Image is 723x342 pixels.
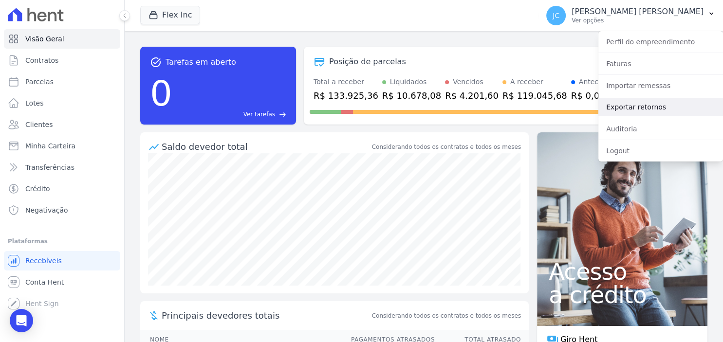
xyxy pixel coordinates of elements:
span: Transferências [25,162,74,172]
span: Parcelas [25,77,54,87]
span: Acesso [549,260,696,283]
p: [PERSON_NAME] [PERSON_NAME] [572,7,704,17]
span: Minha Carteira [25,141,75,151]
a: Minha Carteira [4,136,120,156]
span: Tarefas em aberto [166,56,236,68]
div: Liquidados [390,77,427,87]
div: R$ 4.201,60 [445,89,499,102]
a: Transferências [4,158,120,177]
a: Ver tarefas east [176,110,286,119]
a: Clientes [4,115,120,134]
span: Visão Geral [25,34,64,44]
span: Ver tarefas [243,110,275,119]
div: Posição de parcelas [329,56,406,68]
a: Auditoria [598,120,723,138]
a: Parcelas [4,72,120,91]
span: Contratos [25,55,58,65]
a: Perfil do empreendimento [598,33,723,51]
a: Visão Geral [4,29,120,49]
div: Antecipado [579,77,617,87]
span: task_alt [150,56,162,68]
div: Vencidos [453,77,483,87]
a: Contratos [4,51,120,70]
a: Lotes [4,93,120,113]
a: Negativação [4,200,120,220]
span: Recebíveis [25,256,62,266]
div: A receber [510,77,543,87]
span: JC [553,12,559,19]
div: R$ 133.925,36 [314,89,378,102]
a: Faturas [598,55,723,72]
span: Clientes [25,120,53,129]
span: Crédito [25,184,50,194]
span: Negativação [25,205,68,215]
span: Conta Hent [25,277,64,287]
div: 0 [150,68,172,119]
button: JC [PERSON_NAME] [PERSON_NAME] Ver opções [538,2,723,29]
div: Plataformas [8,235,116,247]
span: Lotes [25,98,44,108]
div: R$ 10.678,08 [382,89,441,102]
span: east [279,111,286,118]
div: Total a receber [314,77,378,87]
div: Saldo devedor total [162,140,370,153]
a: Logout [598,142,723,160]
button: Flex Inc [140,6,200,24]
span: a crédito [549,283,696,306]
span: Considerando todos os contratos e todos os meses [372,311,521,320]
div: R$ 119.045,68 [502,89,567,102]
a: Exportar retornos [598,98,723,116]
a: Recebíveis [4,251,120,270]
span: Principais devedores totais [162,309,370,322]
div: Open Intercom Messenger [10,309,33,332]
div: R$ 0,00 [571,89,617,102]
a: Conta Hent [4,272,120,292]
p: Ver opções [572,17,704,24]
a: Importar remessas [598,77,723,94]
a: Crédito [4,179,120,198]
div: Considerando todos os contratos e todos os meses [372,143,521,151]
